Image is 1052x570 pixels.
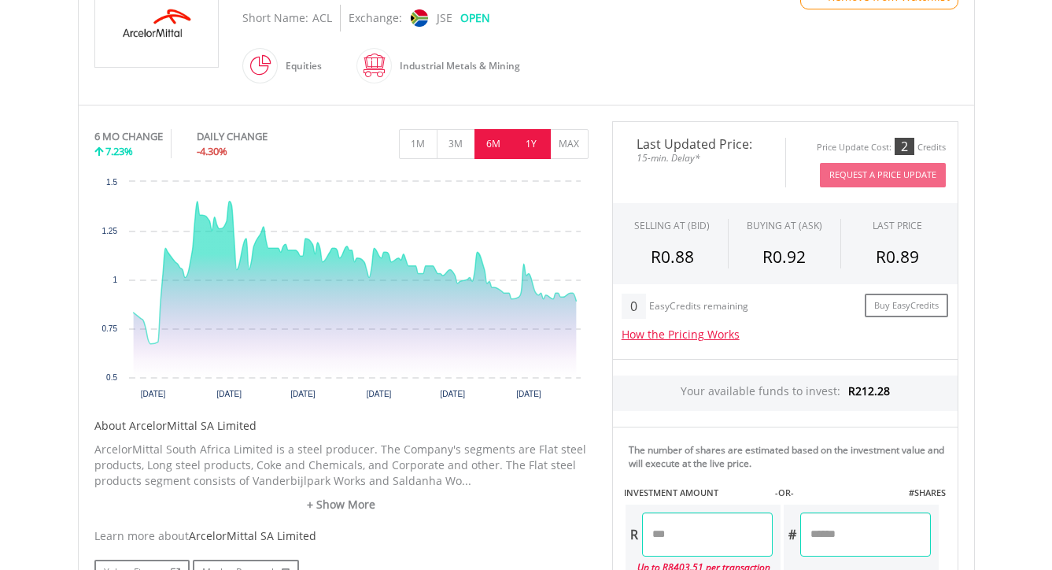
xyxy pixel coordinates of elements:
[437,129,475,159] button: 3M
[909,487,946,499] label: #SHARES
[290,390,316,398] text: [DATE]
[366,390,391,398] text: [DATE]
[440,390,465,398] text: [DATE]
[410,9,427,27] img: jse.png
[895,138,914,155] div: 2
[622,294,646,319] div: 0
[94,418,589,434] h5: About ArcelorMittal SA Limited
[634,219,710,232] div: SELLING AT (BID)
[94,528,589,544] div: Learn more about
[399,129,437,159] button: 1M
[94,129,163,144] div: 6 MO CHANGE
[113,276,117,284] text: 1
[624,487,718,499] label: INVESTMENT AMOUNT
[102,227,117,235] text: 1.25
[94,497,589,513] a: + Show More
[613,376,958,411] div: Your available funds to invest:
[474,129,513,159] button: 6M
[105,144,133,158] span: 7.23%
[873,219,922,232] div: LAST PRICE
[516,390,541,398] text: [DATE]
[629,443,951,470] div: The number of shares are estimated based on the investment value and will execute at the live price.
[94,442,589,489] p: ArcelorMittal South Africa Limited is a steel producer. The Company's segments are Flat steel pro...
[762,246,806,268] span: R0.92
[817,142,891,154] div: Price Update Cost:
[820,163,946,187] button: Request A Price Update
[106,178,117,187] text: 1.5
[625,150,773,165] span: 15-min. Delay*
[94,174,589,410] div: Chart. Highcharts interactive chart.
[784,513,800,557] div: #
[625,138,773,150] span: Last Updated Price:
[622,327,740,342] a: How the Pricing Works
[102,324,117,333] text: 0.75
[775,487,794,499] label: -OR-
[392,47,520,85] div: Industrial Metals & Mining
[626,513,642,557] div: R
[917,142,946,154] div: Credits
[312,5,332,31] div: ACL
[189,528,316,543] span: ArcelorMittal SA Limited
[278,47,322,85] div: Equities
[876,246,919,268] span: R0.89
[106,373,117,382] text: 0.5
[140,390,165,398] text: [DATE]
[848,383,890,398] span: R212.28
[197,129,320,144] div: DAILY CHANGE
[216,390,242,398] text: [DATE]
[242,5,308,31] div: Short Name:
[550,129,589,159] button: MAX
[651,246,694,268] span: R0.88
[649,301,748,314] div: EasyCredits remaining
[865,294,948,318] a: Buy EasyCredits
[349,5,402,31] div: Exchange:
[437,5,452,31] div: JSE
[747,219,822,232] span: BUYING AT (ASK)
[512,129,551,159] button: 1Y
[460,5,490,31] div: OPEN
[94,174,589,410] svg: Interactive chart
[197,144,227,158] span: -4.30%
